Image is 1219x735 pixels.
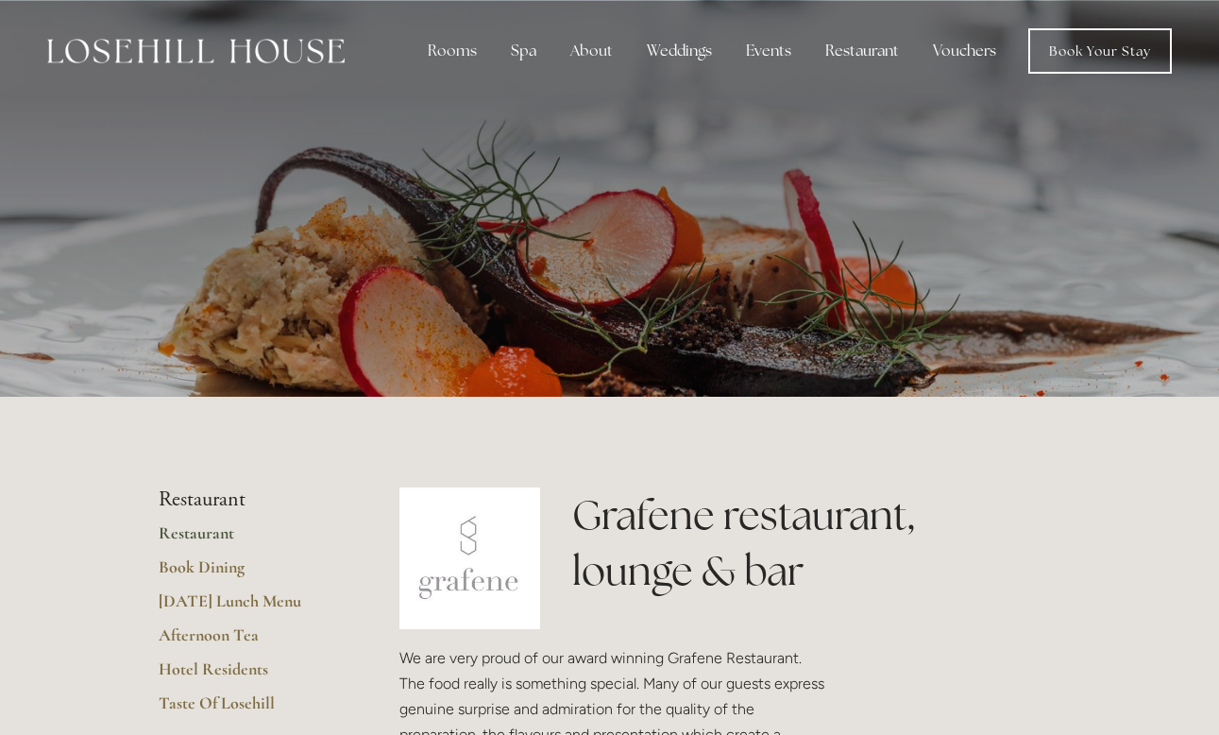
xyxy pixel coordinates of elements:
[159,487,339,512] li: Restaurant
[159,522,339,556] a: Restaurant
[159,590,339,624] a: [DATE] Lunch Menu
[159,692,339,726] a: Taste Of Losehill
[555,32,628,70] div: About
[159,624,339,658] a: Afternoon Tea
[1028,28,1172,74] a: Book Your Stay
[399,487,541,629] img: grafene.jpg
[918,32,1011,70] a: Vouchers
[159,556,339,590] a: Book Dining
[810,32,914,70] div: Restaurant
[47,39,345,63] img: Losehill House
[632,32,727,70] div: Weddings
[159,658,339,692] a: Hotel Residents
[496,32,551,70] div: Spa
[731,32,806,70] div: Events
[572,487,1060,599] h1: Grafene restaurant, lounge & bar
[413,32,492,70] div: Rooms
